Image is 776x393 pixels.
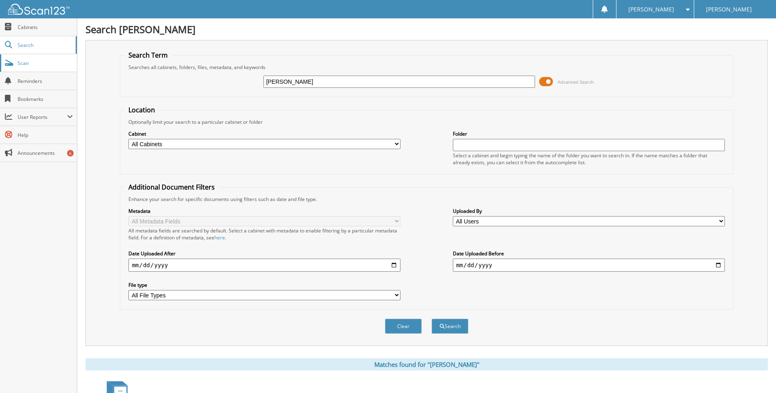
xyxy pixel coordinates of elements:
span: [PERSON_NAME] [706,7,752,12]
span: Scan [18,60,73,67]
button: Search [432,319,468,334]
span: Search [18,42,72,49]
div: Matches found for "[PERSON_NAME]" [85,358,768,371]
h1: Search [PERSON_NAME] [85,22,768,36]
legend: Location [124,105,159,114]
img: scan123-logo-white.svg [8,4,70,15]
legend: Additional Document Filters [124,183,219,192]
span: Reminders [18,78,73,85]
label: File type [128,281,400,288]
span: [PERSON_NAME] [628,7,674,12]
input: end [453,259,725,272]
label: Cabinet [128,130,400,137]
div: Select a cabinet and begin typing the name of the folder you want to search in. If the name match... [453,152,725,166]
input: start [128,259,400,272]
span: Cabinets [18,24,73,31]
label: Uploaded By [453,208,725,214]
iframe: Chat Widget [735,354,776,393]
label: Metadata [128,208,400,214]
span: Announcements [18,150,73,156]
a: here [214,234,225,241]
div: 6 [67,150,74,156]
label: Date Uploaded Before [453,250,725,257]
button: Clear [385,319,422,334]
div: Enhance your search for specific documents using filters such as date and file type. [124,196,729,203]
span: Advanced Search [558,79,594,85]
span: Bookmarks [18,96,73,103]
span: Help [18,132,73,138]
div: Optionally limit your search to a particular cabinet or folder [124,118,729,125]
label: Date Uploaded After [128,250,400,257]
legend: Search Term [124,51,172,60]
label: Folder [453,130,725,137]
span: User Reports [18,114,67,121]
div: All metadata fields are searched by default. Select a cabinet with metadata to enable filtering b... [128,227,400,241]
div: Searches all cabinets, folders, files, metadata, and keywords [124,64,729,71]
